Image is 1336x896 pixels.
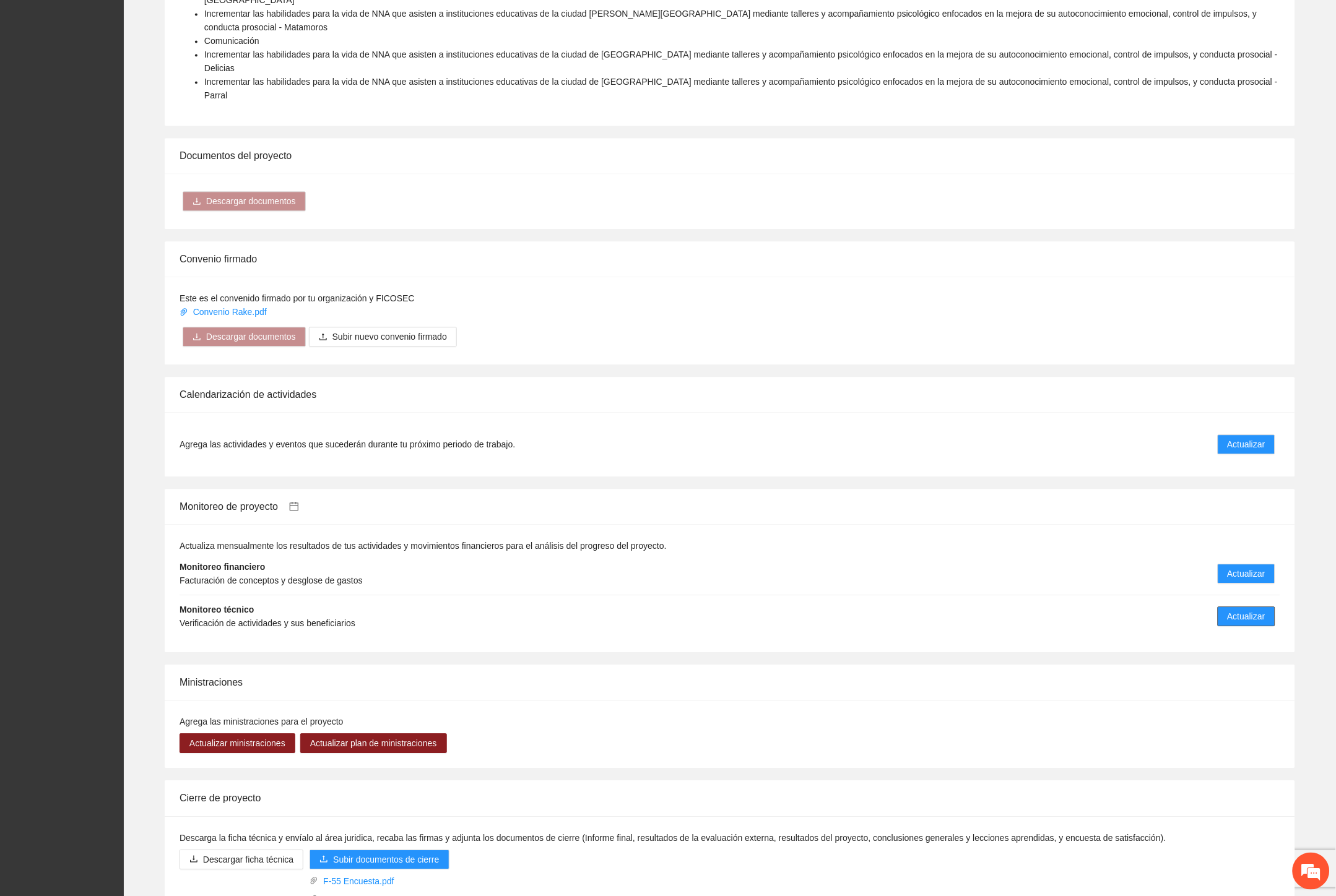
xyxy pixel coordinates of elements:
button: downloadDescargar documentos [183,191,306,211]
span: Descargar documentos [206,194,296,208]
span: Verificación de actividades y sus beneficiarios [180,618,355,628]
div: Minimizar ventana de chat en vivo [203,6,233,36]
span: Facturación de conceptos y desglose de gastos [180,575,363,585]
div: Documentos del proyecto [180,138,1280,173]
div: Cierre de proyecto [180,780,1280,816]
div: Chatee con nosotros ahora [64,63,208,79]
span: uploadSubir documentos de cierre [310,855,449,864]
span: Incrementar las habilidades para la vida de NNA que asisten a instituciones educativas de la ciud... [204,77,1278,100]
a: downloadDescargar ficha técnica [180,855,303,864]
span: Este es el convenido firmado por tu organización y FICOSEC [180,293,415,303]
button: Actualizar ministraciones [180,733,295,753]
span: uploadSubir nuevo convenio firmado [309,332,457,342]
button: uploadSubir documentos de cierre [310,850,449,869]
span: download [189,855,198,864]
a: Convenio Rake.pdf [180,307,269,317]
span: Descarga la ficha técnica y envíalo al área juridica, recaba las firmas y adjunta los documentos ... [180,833,1166,843]
strong: Monitoreo financiero [180,562,265,572]
button: Actualizar plan de ministraciones [300,733,447,753]
button: Actualizar [1218,564,1275,584]
span: paper-clip [310,876,318,885]
div: Calendarización de actividades [180,377,1280,412]
div: Monitoreo de proyecto [180,489,1280,524]
span: Comunicación [204,36,259,46]
a: F-55 Encuesta.pdf [318,874,460,888]
span: paper-clip [180,308,188,316]
button: uploadSubir nuevo convenio firmado [309,327,457,347]
span: download [193,332,201,342]
span: Actualiza mensualmente los resultados de tus actividades y movimientos financieros para el anális... [180,541,667,551]
span: Incrementar las habilidades para la vida de NNA que asisten a instituciones educativas de la ciud... [204,50,1278,73]
span: Subir nuevo convenio firmado [332,330,447,343]
a: calendar [278,501,299,512]
strong: Monitoreo técnico [180,605,254,614]
span: Actualizar [1228,610,1265,623]
span: Actualizar [1228,567,1265,580]
span: calendar [289,501,299,511]
span: Estamos en línea. [72,165,171,290]
span: Descargar documentos [206,330,296,343]
div: Convenio firmado [180,241,1280,277]
span: Incrementar las habilidades para la vida de NNA que asisten a instituciones educativas de la ciud... [204,9,1257,32]
button: Actualizar [1218,606,1275,626]
textarea: Escriba su mensaje y pulse “Intro” [6,338,236,381]
span: Agrega las ministraciones para el proyecto [180,717,344,726]
button: downloadDescargar documentos [183,327,306,347]
button: Actualizar [1218,434,1275,454]
span: download [193,197,201,207]
span: Agrega las actividades y eventos que sucederán durante tu próximo periodo de trabajo. [180,437,515,451]
span: Actualizar ministraciones [189,736,285,750]
a: Actualizar plan de ministraciones [300,738,447,748]
span: Actualizar [1228,437,1265,451]
span: Actualizar plan de ministraciones [310,736,437,750]
a: Actualizar ministraciones [180,738,295,748]
div: Ministraciones [180,665,1280,700]
span: Descargar ficha técnica [203,853,293,866]
button: downloadDescargar ficha técnica [180,850,303,869]
span: upload [319,332,327,342]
